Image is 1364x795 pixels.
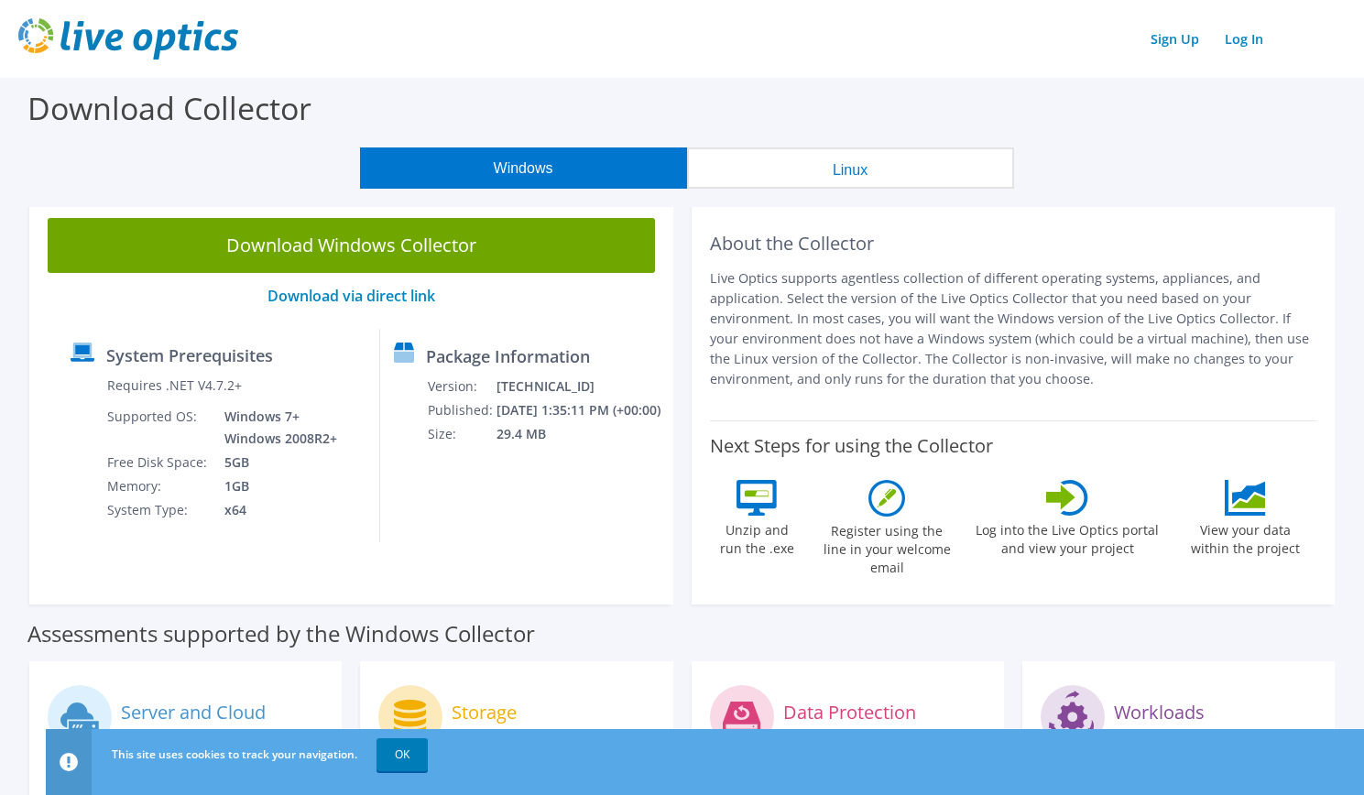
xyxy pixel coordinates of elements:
label: Requires .NET V4.7.2+ [107,376,242,395]
label: Package Information [426,347,590,365]
td: [TECHNICAL_ID] [496,375,665,398]
h2: About the Collector [710,233,1317,255]
label: Storage [452,703,517,722]
label: Log into the Live Optics portal and view your project [975,516,1160,558]
label: Assessments supported by the Windows Collector [27,625,535,643]
a: OK [376,738,428,771]
td: 1GB [211,474,341,498]
td: 5GB [211,451,341,474]
a: Download Windows Collector [48,218,655,273]
td: Version: [427,375,495,398]
a: Log In [1216,26,1272,52]
img: live_optics_svg.svg [18,18,238,60]
label: Data Protection [783,703,916,722]
label: Workloads [1114,703,1205,722]
td: Size: [427,422,495,446]
td: 29.4 MB [496,422,665,446]
td: Free Disk Space: [106,451,211,474]
td: System Type: [106,498,211,522]
p: Live Optics supports agentless collection of different operating systems, appliances, and applica... [710,268,1317,389]
span: This site uses cookies to track your navigation. [112,746,357,762]
button: Windows [360,147,687,189]
label: Register using the line in your welcome email [818,517,955,577]
button: Linux [687,147,1014,189]
label: Next Steps for using the Collector [710,435,993,457]
td: Published: [427,398,495,422]
td: Supported OS: [106,405,211,451]
label: Unzip and run the .exe [715,516,799,558]
td: Memory: [106,474,211,498]
label: Download Collector [27,87,311,129]
a: Sign Up [1141,26,1208,52]
td: x64 [211,498,341,522]
td: Windows 7+ Windows 2008R2+ [211,405,341,451]
label: Server and Cloud [121,703,266,722]
label: System Prerequisites [106,346,273,365]
label: View your data within the project [1179,516,1311,558]
td: [DATE] 1:35:11 PM (+00:00) [496,398,665,422]
a: Download via direct link [267,286,435,306]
